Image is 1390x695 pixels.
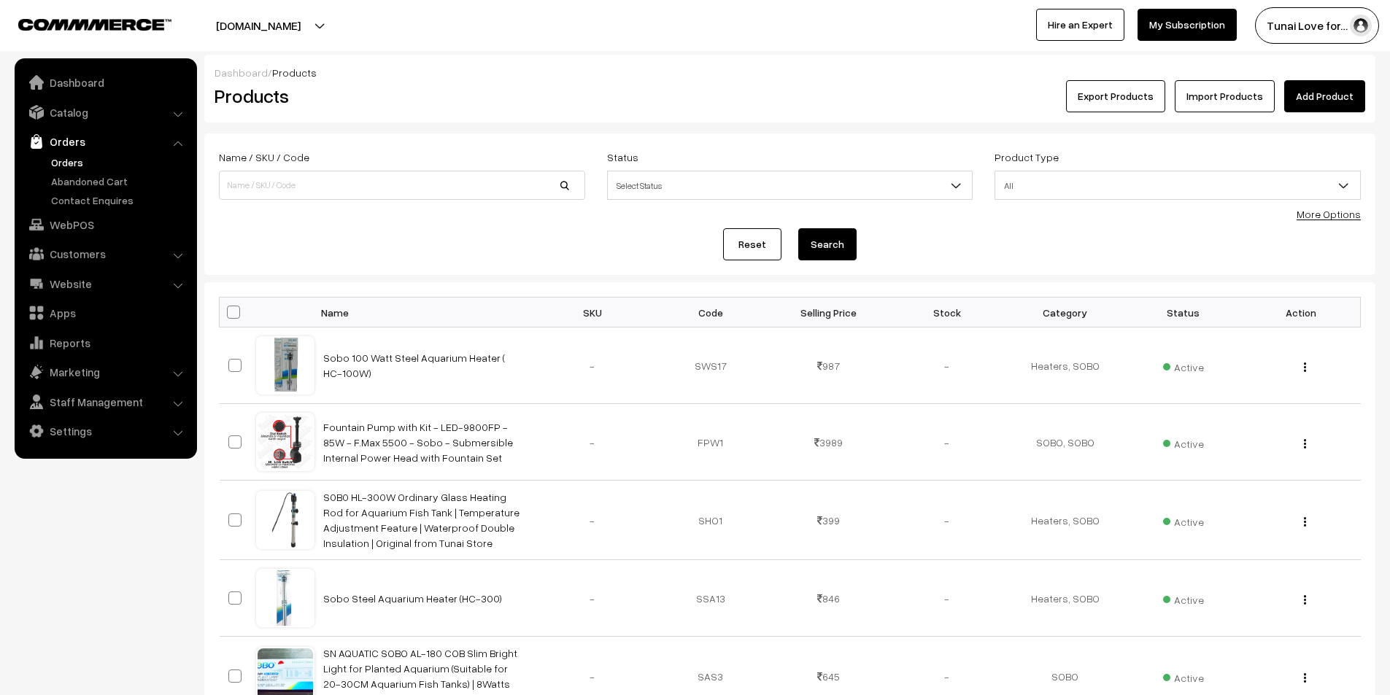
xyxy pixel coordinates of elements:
[323,491,520,549] a: S0B0 HL-300W Ordinary Glass Heating Rod for Aquarium Fish Tank | Temperature Adjustment Feature |...
[1138,9,1237,41] a: My Subscription
[1304,362,1306,372] img: Menu
[888,481,1006,560] td: -
[1350,15,1372,36] img: user
[215,66,268,79] a: Dashboard
[47,174,192,189] a: Abandoned Cart
[1163,667,1204,686] span: Active
[607,171,973,200] span: Select Status
[1006,481,1124,560] td: Heaters, SOBO
[1163,510,1204,529] span: Active
[888,560,1006,637] td: -
[1163,432,1204,451] span: Active
[323,592,502,605] a: Sobo Steel Aquarium Heater (HC-300)
[608,173,973,198] span: Select Status
[219,150,309,165] label: Name / SKU / Code
[18,418,192,444] a: Settings
[1297,208,1361,220] a: More Options
[1304,517,1306,527] img: Menu
[652,481,770,560] td: SHO1
[323,352,505,379] a: Sobo 100 Watt Steel Aquarium Heater ( HC-100W)
[533,404,652,481] td: -
[18,359,192,385] a: Marketing
[18,271,192,297] a: Website
[18,330,192,356] a: Reports
[219,171,585,200] input: Name / SKU / Code
[1304,595,1306,605] img: Menu
[18,69,192,96] a: Dashboard
[47,193,192,208] a: Contact Enquires
[1006,404,1124,481] td: SOBO, SOBO
[723,228,781,260] a: Reset
[995,173,1360,198] span: All
[652,560,770,637] td: SSA13
[323,421,513,464] a: Fountain Pump with Kit - LED-9800FP - 85W - F.Max 5500 - Sobo - Submersible Internal Power Head w...
[770,560,888,637] td: 846
[18,211,192,238] a: WebPOS
[1163,356,1204,375] span: Active
[1124,298,1243,327] th: Status
[533,298,652,327] th: SKU
[1036,9,1124,41] a: Hire an Expert
[1255,7,1379,44] button: Tunai Love for…
[888,404,1006,481] td: -
[1243,298,1361,327] th: Action
[1006,327,1124,404] td: Heaters, SOBO
[607,150,638,165] label: Status
[18,19,171,30] img: COMMMERCE
[1304,673,1306,683] img: Menu
[314,298,533,327] th: Name
[47,155,192,170] a: Orders
[770,481,888,560] td: 399
[533,560,652,637] td: -
[1006,560,1124,637] td: Heaters, SOBO
[798,228,857,260] button: Search
[995,150,1059,165] label: Product Type
[215,65,1365,80] div: /
[652,404,770,481] td: FPW1
[770,327,888,404] td: 987
[888,298,1006,327] th: Stock
[18,128,192,155] a: Orders
[18,99,192,125] a: Catalog
[770,298,888,327] th: Selling Price
[995,171,1361,200] span: All
[18,300,192,326] a: Apps
[165,7,352,44] button: [DOMAIN_NAME]
[770,404,888,481] td: 3989
[888,327,1006,404] td: -
[652,327,770,404] td: SWS17
[1175,80,1275,112] a: Import Products
[1304,439,1306,449] img: Menu
[1066,80,1165,112] button: Export Products
[652,298,770,327] th: Code
[1284,80,1365,112] a: Add Product
[215,85,584,107] h2: Products
[533,481,652,560] td: -
[533,327,652,404] td: -
[272,66,317,79] span: Products
[18,241,192,267] a: Customers
[18,15,146,32] a: COMMMERCE
[1006,298,1124,327] th: Category
[1163,589,1204,607] span: Active
[18,389,192,415] a: Staff Management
